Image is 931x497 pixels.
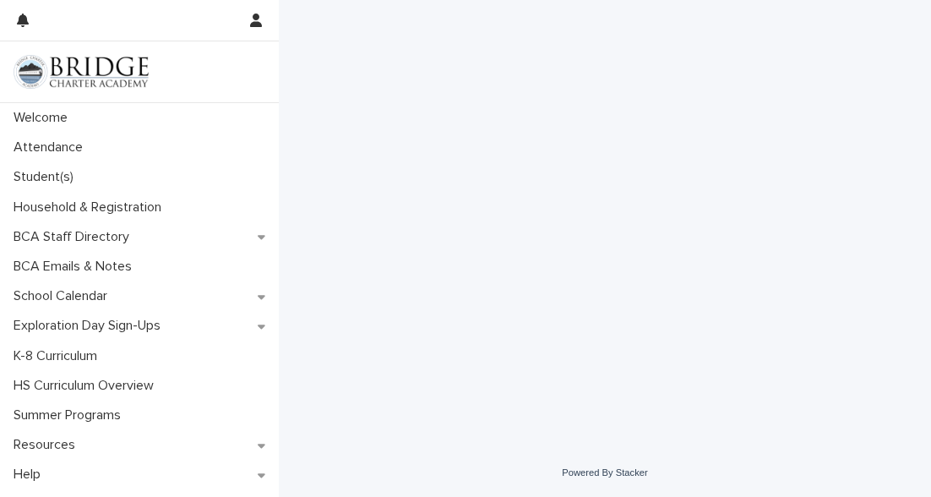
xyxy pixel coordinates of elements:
[7,437,89,453] p: Resources
[562,467,647,478] a: Powered By Stacker
[7,407,134,423] p: Summer Programs
[7,348,111,364] p: K-8 Curriculum
[7,467,54,483] p: Help
[7,110,81,126] p: Welcome
[7,199,175,216] p: Household & Registration
[7,259,145,275] p: BCA Emails & Notes
[14,55,149,89] img: V1C1m3IdTEidaUdm9Hs0
[7,318,174,334] p: Exploration Day Sign-Ups
[7,288,121,304] p: School Calendar
[7,229,143,245] p: BCA Staff Directory
[7,169,87,185] p: Student(s)
[7,378,167,394] p: HS Curriculum Overview
[7,139,96,156] p: Attendance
